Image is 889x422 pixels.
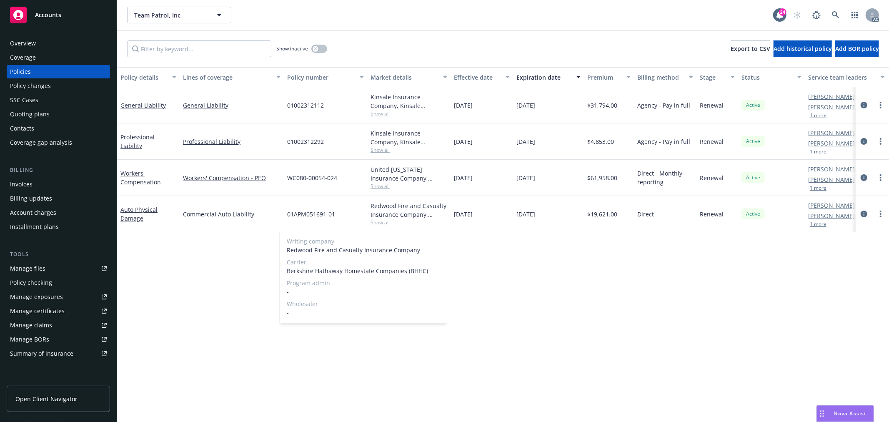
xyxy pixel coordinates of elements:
[371,93,447,110] div: Kinsale Insurance Company, Kinsale Insurance, CRC Group
[774,45,832,53] span: Add historical policy
[454,73,501,82] div: Effective date
[7,178,110,191] a: Invoices
[127,7,231,23] button: Team Patrol, Inc
[7,276,110,289] a: Policy checking
[371,165,447,183] div: United [US_STATE] Insurance Company, Accident Fund Group (AF Group), 5 Star Specialty Programs (C...
[10,319,52,332] div: Manage claims
[120,169,161,186] a: Workers' Compensation
[15,394,78,403] span: Open Client Navigator
[371,146,447,153] span: Show all
[183,101,280,110] a: General Liability
[805,67,888,87] button: Service team leaders
[516,210,535,219] span: [DATE]
[7,250,110,259] div: Tools
[859,173,869,183] a: circleInformation
[584,67,634,87] button: Premium
[7,304,110,318] a: Manage certificates
[817,406,827,422] div: Drag to move
[10,192,52,205] div: Billing updates
[454,101,473,110] span: [DATE]
[696,67,738,87] button: Stage
[808,73,876,82] div: Service team leaders
[637,73,684,82] div: Billing method
[451,67,513,87] button: Effective date
[454,210,473,219] span: [DATE]
[816,405,874,422] button: Nova Assist
[10,333,49,346] div: Manage BORs
[876,100,886,110] a: more
[876,136,886,146] a: more
[513,67,584,87] button: Expiration date
[10,347,73,360] div: Summary of insurance
[846,7,863,23] a: Switch app
[10,51,36,64] div: Coverage
[808,7,825,23] a: Report a Bug
[827,7,844,23] a: Search
[287,173,337,182] span: WC080-00054-024
[287,101,324,110] span: 01002312112
[637,137,690,146] span: Agency - Pay in full
[7,79,110,93] a: Policy changes
[810,222,826,227] button: 1 more
[516,73,571,82] div: Expiration date
[287,258,440,266] span: Carrier
[738,67,805,87] button: Status
[371,201,447,219] div: Redwood Fire and Casualty Insurance Company, Berkshire Hathaway Homestate Companies (BHHC)
[284,67,367,87] button: Policy number
[10,37,36,50] div: Overview
[371,219,447,226] span: Show all
[117,67,180,87] button: Policy details
[808,92,855,101] a: [PERSON_NAME]
[7,206,110,219] a: Account charges
[587,137,614,146] span: $4,853.00
[859,209,869,219] a: circleInformation
[183,173,280,182] a: Workers' Compensation - PEO
[637,169,693,186] span: Direct - Monthly reporting
[10,206,56,219] div: Account charges
[7,108,110,121] a: Quoting plans
[371,110,447,117] span: Show all
[634,67,696,87] button: Billing method
[7,377,110,385] div: Analytics hub
[276,45,308,52] span: Show inactive
[7,290,110,304] a: Manage exposures
[637,210,654,219] span: Direct
[731,45,770,53] span: Export to CSV
[834,410,867,417] span: Nova Assist
[10,93,38,107] div: SSC Cases
[7,333,110,346] a: Manage BORs
[774,40,832,57] button: Add historical policy
[745,101,761,109] span: Active
[10,136,72,149] div: Coverage gap analysis
[587,73,621,82] div: Premium
[454,137,473,146] span: [DATE]
[120,206,158,222] a: Auto Physical Damage
[808,175,855,184] a: [PERSON_NAME]
[808,211,855,220] a: [PERSON_NAME]
[287,73,355,82] div: Policy number
[745,174,761,181] span: Active
[745,210,761,218] span: Active
[700,210,724,219] span: Renewal
[789,7,806,23] a: Start snowing
[183,210,280,219] a: Commercial Auto Liability
[810,113,826,118] button: 1 more
[10,79,51,93] div: Policy changes
[700,137,724,146] span: Renewal
[7,166,110,174] div: Billing
[516,101,535,110] span: [DATE]
[7,93,110,107] a: SSC Cases
[287,210,335,219] span: 01APM051691-01
[183,73,271,82] div: Lines of coverage
[371,183,447,190] span: Show all
[120,73,167,82] div: Policy details
[859,136,869,146] a: circleInformation
[287,246,440,254] span: Redwood Fire and Casualty Insurance Company
[741,73,792,82] div: Status
[287,266,440,275] span: Berkshire Hathaway Homestate Companies (BHHC)
[10,290,63,304] div: Manage exposures
[810,186,826,191] button: 1 more
[7,3,110,27] a: Accounts
[10,304,65,318] div: Manage certificates
[7,136,110,149] a: Coverage gap analysis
